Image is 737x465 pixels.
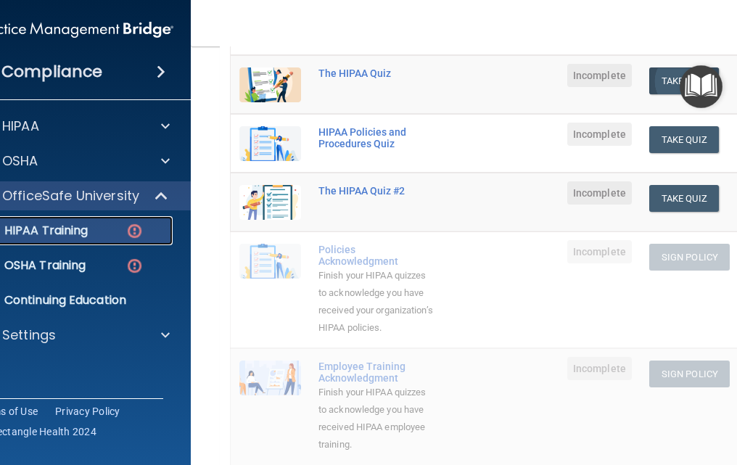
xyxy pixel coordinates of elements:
a: Privacy Policy [55,404,120,419]
button: Sign Policy [649,361,730,387]
button: Open Resource Center [680,65,722,108]
p: HIPAA [2,118,39,135]
span: Incomplete [567,64,632,87]
p: OfficeSafe University [2,187,139,205]
div: Policies Acknowledgment [318,244,435,267]
img: danger-circle.6113f641.png [125,222,144,240]
span: Incomplete [567,123,632,146]
div: The HIPAA Quiz [318,67,435,79]
button: Take Quiz [649,67,719,94]
button: Take Quiz [649,126,719,153]
p: Settings [2,326,56,344]
div: Finish your HIPAA quizzes to acknowledge you have received HIPAA employee training. [318,384,435,453]
div: The HIPAA Quiz #2 [318,185,435,197]
div: Finish your HIPAA quizzes to acknowledge you have received your organization’s HIPAA policies. [318,267,435,337]
img: danger-circle.6113f641.png [125,257,144,275]
h4: Compliance [1,62,102,82]
button: Take Quiz [649,185,719,212]
div: Employee Training Acknowledgment [318,361,435,384]
button: Sign Policy [649,244,730,271]
span: Incomplete [567,240,632,263]
div: HIPAA Policies and Procedures Quiz [318,126,435,149]
span: Incomplete [567,181,632,205]
p: OSHA [2,152,38,170]
span: Incomplete [567,357,632,380]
